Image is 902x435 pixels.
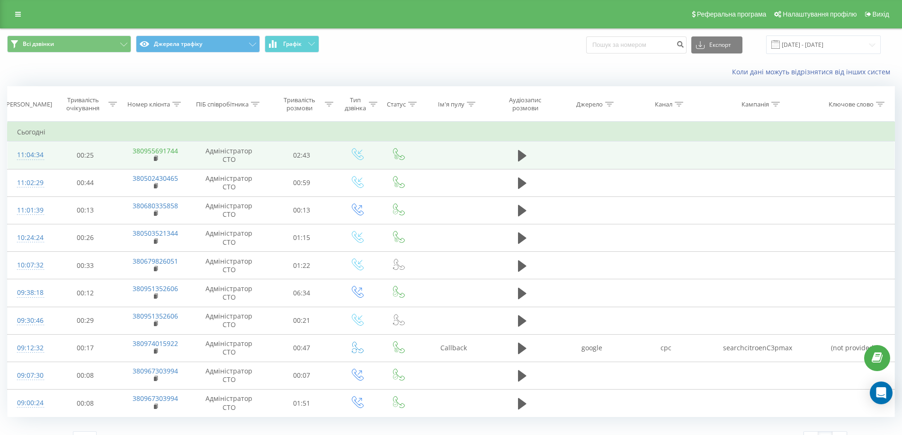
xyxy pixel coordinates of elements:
[191,334,268,362] td: Адміністратор СТО
[51,196,120,224] td: 00:13
[17,256,42,275] div: 10:07:32
[697,10,767,18] span: Реферальна програма
[17,229,42,247] div: 10:24:24
[51,334,120,362] td: 00:17
[133,257,178,266] a: 380679826051
[268,169,336,196] td: 00:59
[191,196,268,224] td: Адміністратор СТО
[51,142,120,169] td: 00:25
[191,142,268,169] td: Адміністратор СТО
[829,100,874,108] div: Ключове слово
[17,284,42,302] div: 09:38:18
[133,229,178,238] a: 380503521344
[741,100,769,108] div: Кампанія
[133,201,178,210] a: 380680335858
[870,382,893,404] div: Open Intercom Messenger
[387,100,406,108] div: Статус
[133,366,178,375] a: 380967303994
[265,36,319,53] button: Графік
[655,100,672,108] div: Канал
[23,40,54,48] span: Всі дзвінки
[191,169,268,196] td: Адміністратор СТО
[283,41,302,47] span: Графік
[555,334,629,362] td: google
[576,100,603,108] div: Джерело
[133,146,178,155] a: 380955691744
[268,224,336,251] td: 01:15
[191,252,268,279] td: Адміністратор СТО
[51,169,120,196] td: 00:44
[873,10,889,18] span: Вихід
[268,390,336,417] td: 01:51
[191,224,268,251] td: Адміністратор СТО
[268,142,336,169] td: 02:43
[344,96,366,112] div: Тип дзвінка
[17,201,42,220] div: 11:01:39
[60,96,107,112] div: Тривалість очікування
[783,10,857,18] span: Налаштування профілю
[268,362,336,389] td: 00:07
[133,174,178,183] a: 380502430465
[17,174,42,192] div: 11:02:29
[8,123,895,142] td: Сьогодні
[51,307,120,334] td: 00:29
[498,96,553,112] div: Аудіозапис розмови
[51,362,120,389] td: 00:08
[268,334,336,362] td: 00:47
[438,100,464,108] div: Ім'я пулу
[191,390,268,417] td: Адміністратор СТО
[7,36,131,53] button: Всі дзвінки
[17,366,42,385] div: 09:07:30
[133,311,178,320] a: 380951352606
[586,36,687,53] input: Пошук за номером
[418,334,489,362] td: Callback
[4,100,52,108] div: [PERSON_NAME]
[191,307,268,334] td: Адміністратор СТО
[51,390,120,417] td: 00:08
[51,279,120,307] td: 00:12
[51,224,120,251] td: 00:26
[268,279,336,307] td: 06:34
[17,311,42,330] div: 09:30:46
[268,307,336,334] td: 00:21
[51,252,120,279] td: 00:33
[136,36,260,53] button: Джерела трафіку
[196,100,249,108] div: ПІБ співробітника
[133,394,178,403] a: 380967303994
[133,339,178,348] a: 380974015922
[17,339,42,357] div: 09:12:32
[268,196,336,224] td: 00:13
[732,67,895,76] a: Коли дані можуть відрізнятися вiд інших систем
[191,279,268,307] td: Адміністратор СТО
[133,284,178,293] a: 380951352606
[703,334,812,362] td: searchcitroenC3pmax
[812,334,894,362] td: (not provided)
[127,100,170,108] div: Номер клієнта
[691,36,742,53] button: Експорт
[629,334,703,362] td: cpc
[17,394,42,412] div: 09:00:24
[268,252,336,279] td: 01:22
[17,146,42,164] div: 11:04:34
[191,362,268,389] td: Адміністратор СТО
[276,96,323,112] div: Тривалість розмови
